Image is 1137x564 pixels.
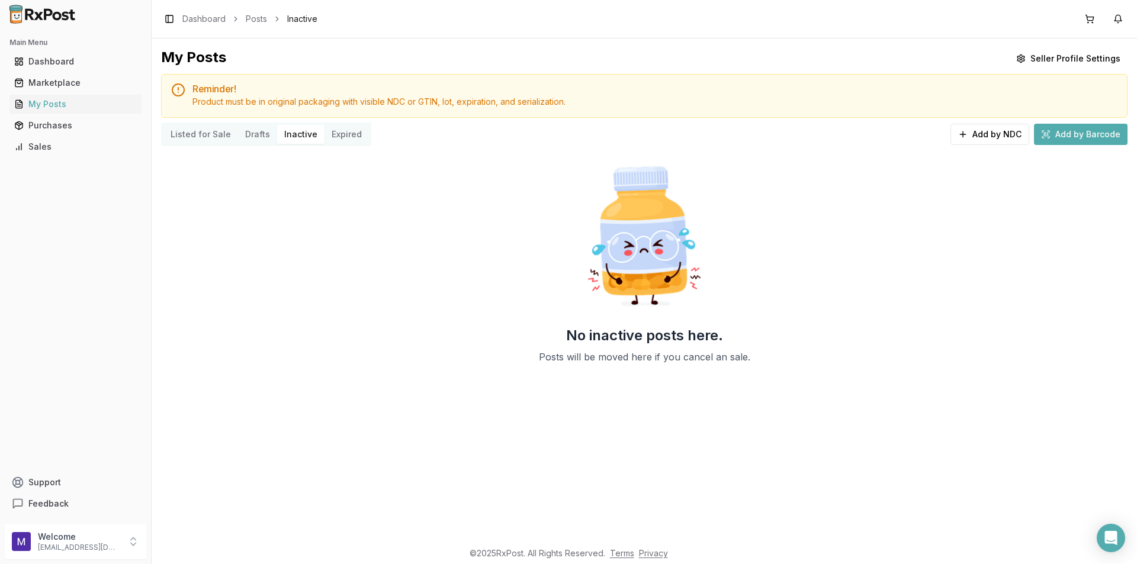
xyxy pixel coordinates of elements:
[325,125,369,144] button: Expired
[610,548,634,558] a: Terms
[182,13,317,25] nav: breadcrumb
[238,125,277,144] button: Drafts
[5,472,146,493] button: Support
[5,493,146,514] button: Feedback
[182,13,226,25] a: Dashboard
[9,136,142,157] a: Sales
[9,38,142,47] h2: Main Menu
[28,498,69,510] span: Feedback
[5,52,146,71] button: Dashboard
[287,13,317,25] span: Inactive
[1009,48,1128,69] button: Seller Profile Settings
[14,98,137,110] div: My Posts
[38,531,120,543] p: Welcome
[5,73,146,92] button: Marketplace
[14,56,137,67] div: Dashboard
[566,326,723,345] h2: No inactive posts here.
[1034,124,1128,145] button: Add by Barcode
[161,48,226,69] div: My Posts
[5,95,146,114] button: My Posts
[5,137,146,156] button: Sales
[38,543,120,552] p: [EMAIL_ADDRESS][DOMAIN_NAME]
[539,350,750,364] p: Posts will be moved here if you cancel an sale.
[192,96,1117,108] div: Product must be in original packaging with visible NDC or GTIN, lot, expiration, and serialization.
[14,120,137,131] div: Purchases
[163,125,238,144] button: Listed for Sale
[9,51,142,72] a: Dashboard
[9,115,142,136] a: Purchases
[5,116,146,135] button: Purchases
[14,77,137,89] div: Marketplace
[950,124,1029,145] button: Add by NDC
[9,94,142,115] a: My Posts
[192,84,1117,94] h5: Reminder!
[639,548,668,558] a: Privacy
[246,13,267,25] a: Posts
[1097,524,1125,552] div: Open Intercom Messenger
[12,532,31,551] img: User avatar
[5,5,81,24] img: RxPost Logo
[9,72,142,94] a: Marketplace
[277,125,325,144] button: Inactive
[568,160,720,312] img: Sad Pill Bottle
[14,141,137,153] div: Sales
